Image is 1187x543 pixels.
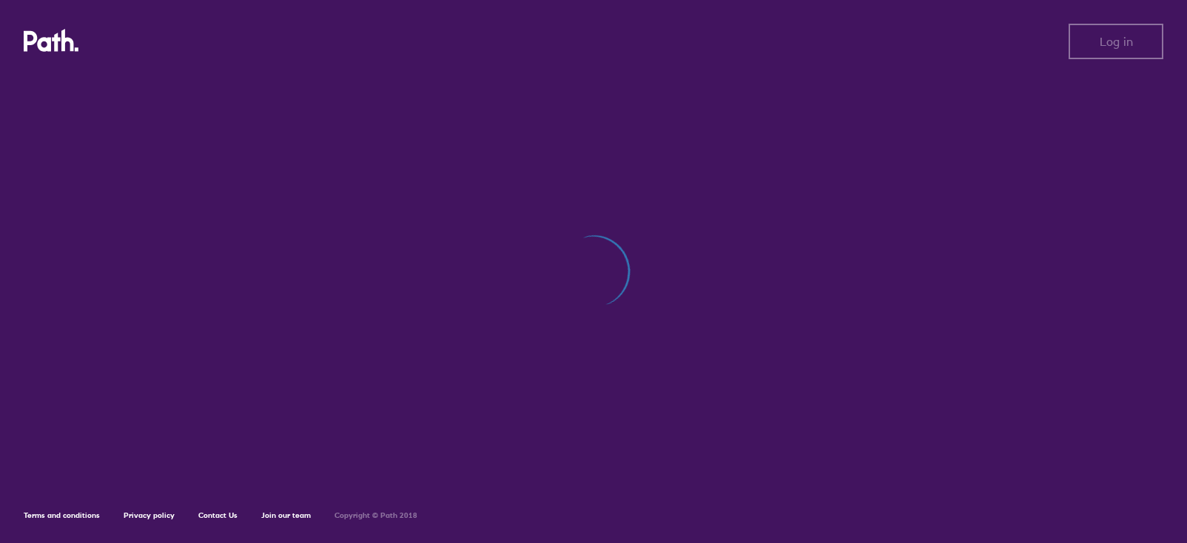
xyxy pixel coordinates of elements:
h6: Copyright © Path 2018 [334,511,417,520]
a: Privacy policy [124,510,175,520]
a: Terms and conditions [24,510,100,520]
span: Log in [1100,35,1133,48]
a: Join our team [261,510,311,520]
a: Contact Us [198,510,238,520]
button: Log in [1069,24,1163,59]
